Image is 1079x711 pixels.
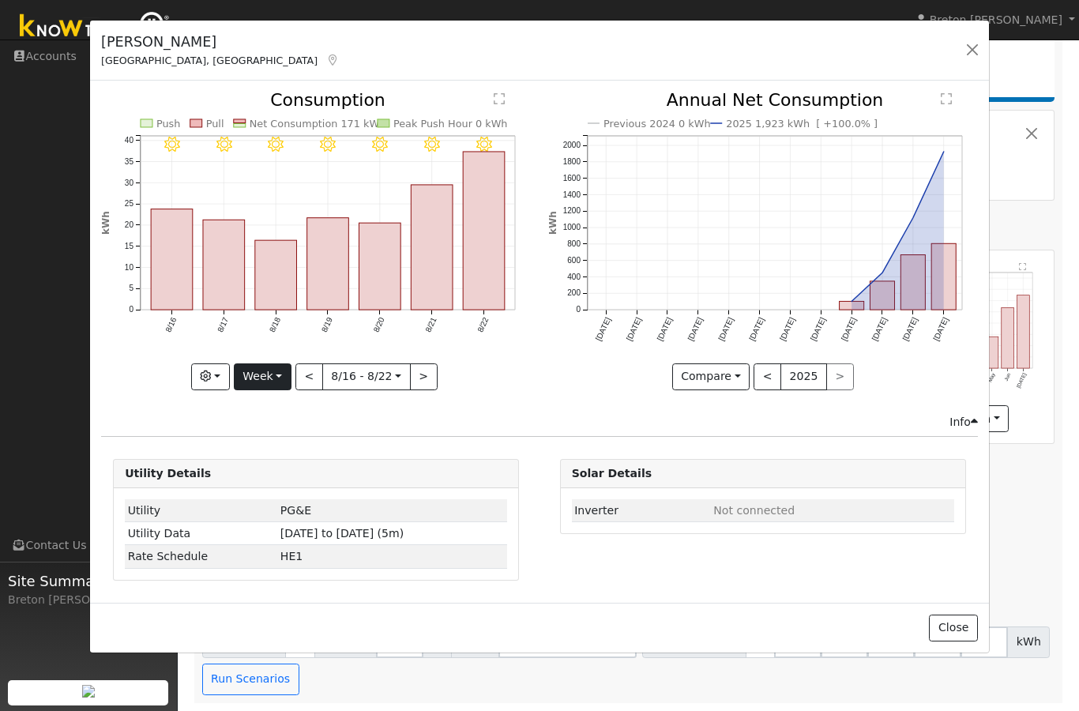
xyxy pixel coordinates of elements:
span: [DATE] to [DATE] (5m) [280,527,404,540]
text: [DATE] [655,316,673,342]
button: 2025 [780,363,827,390]
text: 40 [125,136,134,145]
text: 1800 [562,157,581,166]
text: Peak Push Hour 0 kWh [393,118,508,130]
text: 8/19 [320,316,334,334]
div: Info [949,414,978,431]
i: 8/20 - Clear [372,137,388,152]
text:  [941,92,952,105]
text: 2025 1,923 kWh [ +100.0% ] [726,118,878,130]
text: [DATE] [778,316,796,342]
circle: onclick="" [910,215,916,221]
strong: Utility Details [125,467,211,480]
text: [DATE] [900,316,919,342]
text: [DATE] [716,316,735,342]
text: 2000 [562,141,581,150]
circle: onclick="" [941,149,947,155]
text: 0 [576,306,581,314]
text: 8/21 [424,316,438,334]
text: 8/20 [372,316,386,334]
button: 8/16 - 8/22 [322,363,411,390]
text: 1200 [562,207,581,216]
text: Consumption [270,90,385,110]
text:  [494,92,505,105]
rect: onclick="" [900,255,925,310]
text: Pull [206,118,224,130]
text: 400 [567,273,581,281]
text: [DATE] [870,316,888,342]
rect: onclick="" [412,185,453,310]
text: kWh [100,212,111,235]
text: 1000 [562,224,581,232]
text: 5 [130,284,134,293]
td: Utility [125,499,277,522]
i: 8/18 - Clear [269,137,284,152]
text: [DATE] [931,316,949,342]
text: 600 [567,256,581,265]
button: > [410,363,438,390]
text: Push [156,118,181,130]
rect: onclick="" [203,220,245,310]
text: [DATE] [747,316,765,342]
i: 8/22 - Clear [476,137,492,152]
text: 0 [130,306,134,314]
i: 8/21 - Clear [424,137,440,152]
text: 35 [125,157,134,166]
i: 8/17 - Clear [216,137,232,152]
text: [DATE] [594,316,612,342]
rect: onclick="" [307,218,349,310]
text: [DATE] [686,316,704,342]
circle: onclick="" [848,299,855,305]
rect: onclick="" [931,244,956,310]
text: Annual Net Consumption [666,90,883,110]
td: Inverter [572,499,711,522]
td: Utility Data [125,522,277,545]
rect: onclick="" [359,224,401,310]
rect: onclick="" [870,281,894,310]
text: 8/18 [268,316,282,334]
text: [DATE] [624,316,642,342]
span: R [280,550,303,562]
rect: onclick="" [255,241,297,310]
rect: onclick="" [464,152,506,310]
text: kWh [547,212,558,235]
text: 15 [125,242,134,250]
text: 30 [125,179,134,187]
text: 200 [567,289,581,298]
text: [DATE] [840,316,858,342]
text: 25 [125,200,134,209]
rect: onclick="" [839,302,863,310]
button: Close [929,615,977,641]
button: Week [234,363,291,390]
text: 10 [125,263,134,272]
text: 8/16 [164,316,178,334]
text: 1400 [562,190,581,199]
span: ID: 16994590, authorized: 06/19/25 [280,504,311,517]
text: 8/22 [476,316,491,334]
strong: Solar Details [572,467,652,480]
h5: [PERSON_NAME] [101,32,340,52]
i: 8/16 - Clear [164,137,180,152]
text: 800 [567,240,581,249]
text: 8/17 [216,316,230,334]
i: 8/19 - Clear [320,137,336,152]
circle: onclick="" [879,270,885,276]
button: < [754,363,781,390]
a: Map [325,54,340,66]
span: [GEOGRAPHIC_DATA], [GEOGRAPHIC_DATA] [101,55,318,66]
span: ID: null, authorized: None [713,504,795,517]
rect: onclick="" [151,209,193,310]
text: [DATE] [809,316,827,342]
text: Net Consumption 171 kWh [250,118,386,130]
text: 1600 [562,174,581,182]
text: 20 [125,221,134,230]
button: < [295,363,323,390]
button: Compare [672,363,750,390]
td: Rate Schedule [125,545,277,568]
text: Previous 2024 0 kWh [603,118,711,130]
